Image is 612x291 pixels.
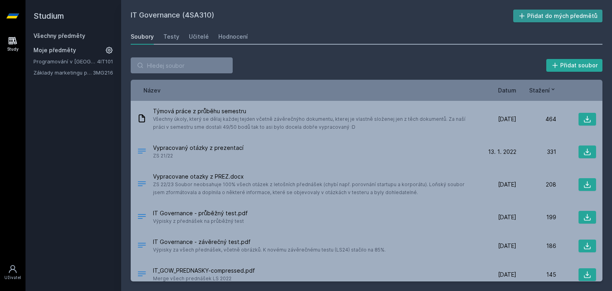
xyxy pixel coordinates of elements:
div: Soubory [131,33,154,41]
div: 464 [516,115,556,123]
span: Týmová práce z průběhu semestru [153,107,473,115]
span: Všechny úkoly, který se dělaj každej tejden včetně závěrečnýho dokumentu, kterej je vlastně slože... [153,115,473,131]
span: Výpisky za všech přednášek, včetně obrázků. K novému závěrečnému testu (LS24) stačilo na 85%. [153,246,386,254]
div: 199 [516,213,556,221]
span: Výpisky z přednášek na průběžný test [153,217,248,225]
a: Programování v [GEOGRAPHIC_DATA] [33,57,97,65]
div: 145 [516,271,556,279]
span: Moje předměty [33,46,76,54]
span: [DATE] [498,213,516,221]
span: 13. 1. 2022 [488,148,516,156]
input: Hledej soubor [131,57,233,73]
a: Hodnocení [218,29,248,45]
a: Soubory [131,29,154,45]
button: Přidat soubor [546,59,603,72]
span: Vypracovane otazky z PREZ.docx [153,173,473,181]
span: Vypracovaný otázky z prezentací [153,144,243,152]
span: IT Governance - průběžný test.pdf [153,209,248,217]
button: Název [143,86,161,94]
div: Study [7,46,19,52]
span: ZS 22/23 Soubor neobsahuje 100% všech otázek z letošních přednášek (chybí např. porovnání startup... [153,181,473,197]
span: [DATE] [498,115,516,123]
div: PDF [137,269,147,281]
a: Učitelé [189,29,209,45]
div: 331 [516,148,556,156]
a: Uživatel [2,260,24,285]
span: [DATE] [498,271,516,279]
a: Základy marketingu pro informatiky a statistiky [33,69,93,77]
span: ZS 21/22 [153,152,243,160]
div: PDF [137,240,147,252]
span: [DATE] [498,242,516,250]
div: 208 [516,181,556,189]
button: Stažení [529,86,556,94]
div: DOCX [137,179,147,191]
button: Přidat do mých předmětů [513,10,603,22]
span: IT Governance - závěrečný test.pdf [153,238,386,246]
span: IT_GOW_PREDNASKY-compressed.pdf [153,267,255,275]
h2: IT Governance (4SA310) [131,10,513,22]
div: Učitelé [189,33,209,41]
a: Study [2,32,24,56]
a: 4IT101 [97,58,113,65]
div: 186 [516,242,556,250]
div: Testy [163,33,179,41]
div: Hodnocení [218,33,248,41]
button: Datum [498,86,516,94]
div: Uživatel [4,275,21,281]
span: [DATE] [498,181,516,189]
a: Všechny předměty [33,32,85,39]
span: Merge všech prednášek LS 2022 [153,275,255,283]
div: .DOCX [137,146,147,158]
span: Stažení [529,86,550,94]
a: Testy [163,29,179,45]
div: PDF [137,212,147,223]
a: 3MG216 [93,69,113,76]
